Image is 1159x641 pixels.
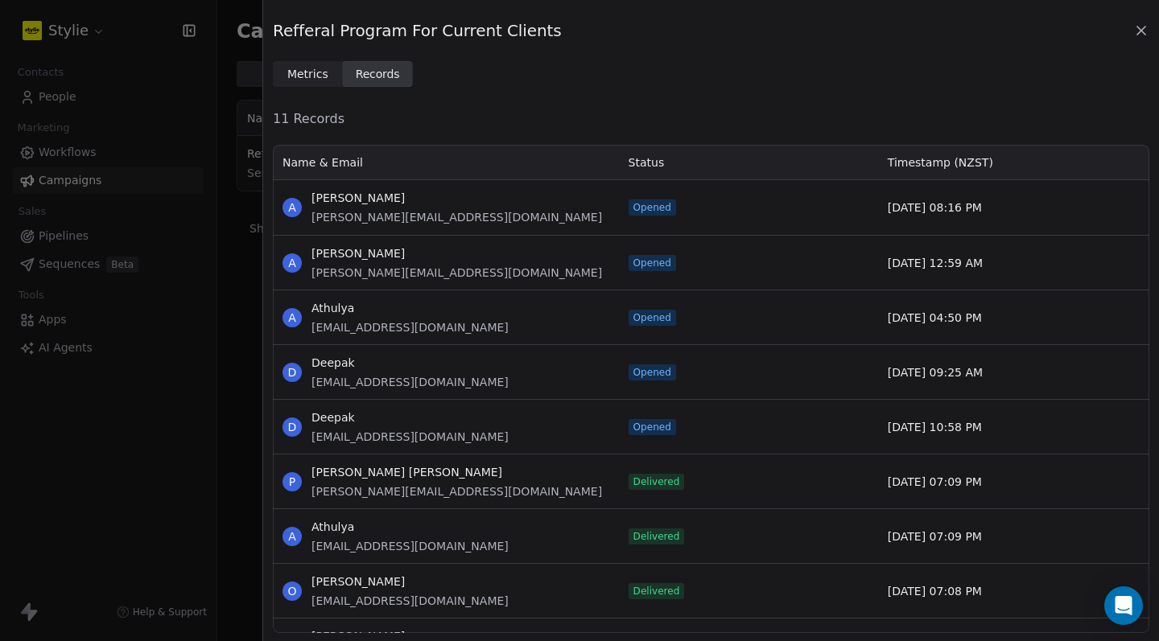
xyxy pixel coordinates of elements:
span: Opened [633,311,671,324]
span: O [283,581,302,601]
span: Deepak [311,409,509,425]
span: [PERSON_NAME][EMAIL_ADDRESS][DOMAIN_NAME] [311,483,602,499]
span: Delivered [633,475,680,488]
span: [EMAIL_ADDRESS][DOMAIN_NAME] [311,429,509,445]
span: [DATE] 08:16 PM [888,199,982,216]
span: [EMAIL_ADDRESS][DOMAIN_NAME] [311,538,509,554]
span: [PERSON_NAME][EMAIL_ADDRESS][DOMAIN_NAME] [311,265,602,281]
span: [DATE] 10:58 PM [888,419,982,435]
span: [DATE] 12:59 AM [888,255,983,271]
span: [PERSON_NAME] [311,245,602,261]
span: Opened [633,257,671,269]
span: A [283,527,302,546]
span: Metrics [287,66,328,83]
span: Refferal Program For Current Clients [273,19,562,42]
span: D [283,363,302,382]
span: Name & Email [283,154,363,171]
span: Athulya [311,519,509,535]
span: A [283,253,302,273]
span: Opened [633,201,671,214]
span: [DATE] 07:09 PM [888,528,982,544]
div: Open Intercom Messenger [1104,586,1143,625]
span: [DATE] 07:08 PM [888,583,982,599]
span: Opened [633,366,671,379]
span: [EMAIL_ADDRESS][DOMAIN_NAME] [311,374,509,390]
span: A [283,198,302,217]
span: [PERSON_NAME] [311,573,509,590]
span: [EMAIL_ADDRESS][DOMAIN_NAME] [311,593,509,609]
span: Delivered [633,585,680,598]
span: [PERSON_NAME][EMAIL_ADDRESS][DOMAIN_NAME] [311,209,602,225]
span: Athulya [311,300,509,316]
span: [DATE] 04:50 PM [888,310,982,326]
span: [DATE] 09:25 AM [888,364,983,380]
div: grid [273,180,1149,635]
span: A [283,308,302,327]
span: Deepak [311,355,509,371]
span: [DATE] 07:09 PM [888,474,982,490]
span: Opened [633,421,671,433]
span: P [283,472,302,491]
span: [PERSON_NAME] [311,190,602,206]
span: Timestamp (NZST) [888,154,993,171]
span: Status [629,154,665,171]
span: D [283,417,302,437]
span: [EMAIL_ADDRESS][DOMAIN_NAME] [311,319,509,335]
span: [PERSON_NAME] [PERSON_NAME] [311,464,602,480]
span: 11 Records [273,109,1149,129]
span: Delivered [633,530,680,543]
